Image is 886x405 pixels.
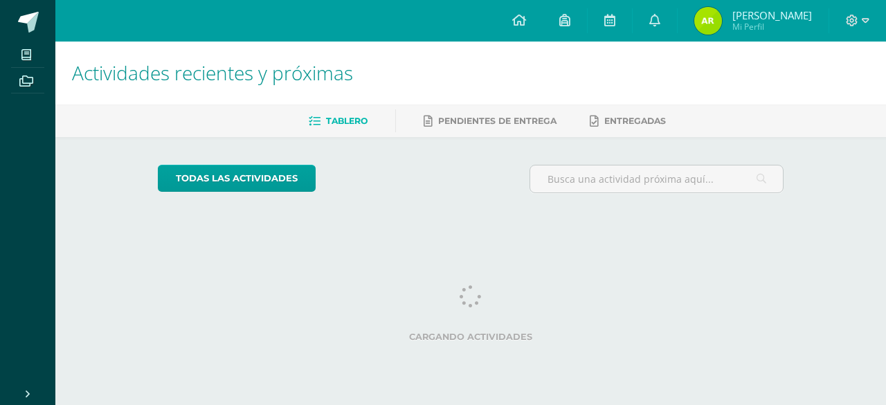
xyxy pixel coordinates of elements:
span: Mi Perfil [732,21,812,33]
span: Tablero [326,116,368,126]
span: Pendientes de entrega [438,116,557,126]
span: [PERSON_NAME] [732,8,812,22]
input: Busca una actividad próxima aquí... [530,165,784,192]
label: Cargando actividades [158,332,784,342]
a: Entregadas [590,110,666,132]
a: Pendientes de entrega [424,110,557,132]
img: df76adde8afa22f9425ea1e61457aac2.png [694,7,722,35]
a: todas las Actividades [158,165,316,192]
a: Tablero [309,110,368,132]
span: Entregadas [604,116,666,126]
span: Actividades recientes y próximas [72,60,353,86]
